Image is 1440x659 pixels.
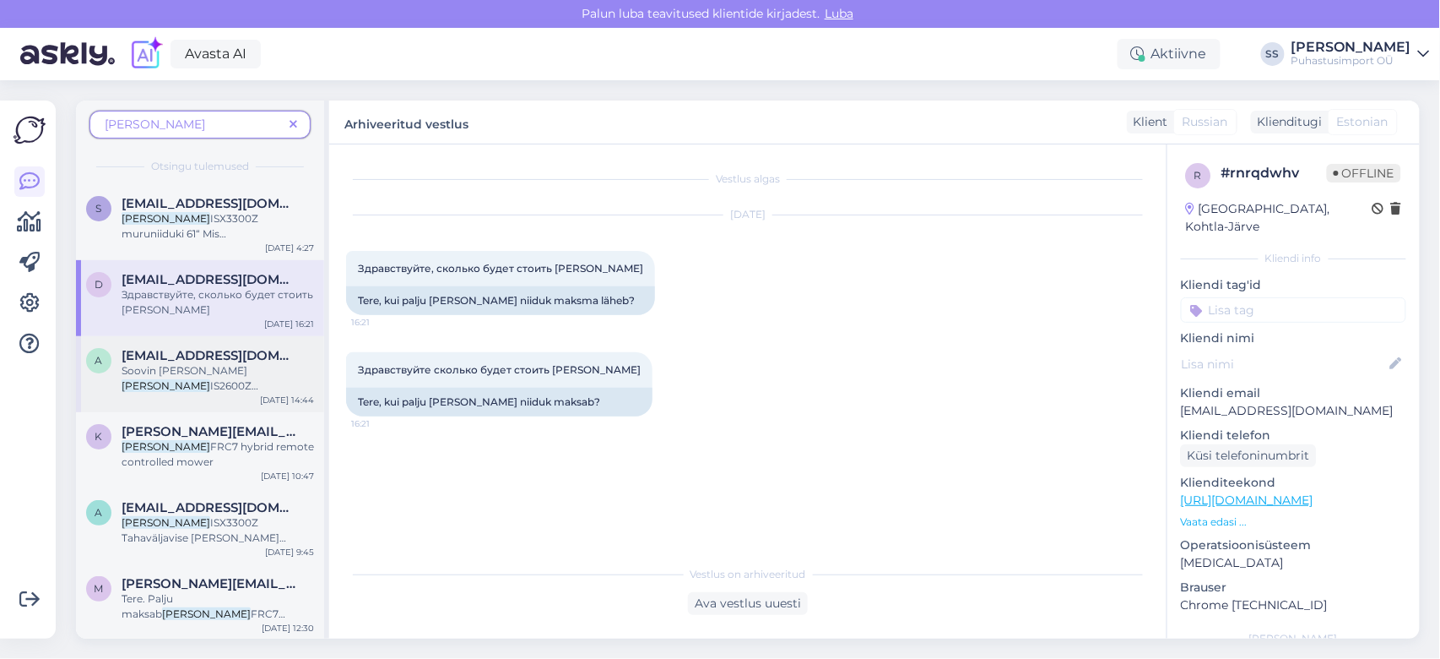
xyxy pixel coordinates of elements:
p: Operatsioonisüsteem [1181,536,1406,554]
span: a [95,354,103,367]
span: d [95,278,103,291]
span: arrak.haljastus@gmail.com [122,348,297,363]
span: Tere. Palju maksab [122,592,173,620]
mark: [PERSON_NAME] [162,607,251,620]
p: Kliendi nimi [1181,329,1406,347]
mark: [PERSON_NAME] [122,379,210,392]
div: Ava vestlus uuesti [688,592,808,615]
div: SS [1261,42,1285,66]
img: explore-ai [128,36,164,72]
label: Arhiveeritud vestlus [344,111,468,133]
span: m [95,582,104,595]
span: Здравствуйте сколько будет стоить [PERSON_NAME] [358,363,641,376]
div: Puhastusimport OÜ [1291,54,1411,68]
div: Tere, kui palju [PERSON_NAME] niiduk maksab? [346,388,652,417]
div: Vestlus algas [346,172,1150,187]
a: [URL][DOMAIN_NAME] [1181,493,1313,508]
div: Aktiivne [1118,39,1221,69]
div: [DATE] 4:27 [265,242,314,254]
div: [PERSON_NAME] [1291,41,1411,54]
span: 16:21 [351,417,414,430]
span: ajarvesoo@gmail.com [122,500,297,515]
div: Kliendi info [1181,251,1406,266]
input: Lisa nimi [1182,355,1387,373]
div: [DATE] [346,207,1150,222]
span: Offline [1327,164,1401,182]
div: [GEOGRAPHIC_DATA], Kohtla-Järve [1186,200,1372,236]
span: Estonian [1337,113,1389,131]
mark: [PERSON_NAME] [122,516,210,529]
span: demtsov78@mail.ru [122,272,297,287]
span: k [95,430,103,443]
span: martin.sagaja@mail.ee [122,576,297,591]
div: Klienditugi [1251,113,1323,131]
div: Küsi telefoninumbrit [1181,444,1317,467]
mark: [PERSON_NAME] [122,440,210,453]
span: Soovin [PERSON_NAME] [122,364,247,377]
p: Brauser [1181,579,1406,596]
span: ISX3300Z muruniiduki 61“ Mis selle [122,212,258,255]
span: 16:21 [351,316,414,329]
div: [DATE] 9:45 [265,546,314,558]
div: [DATE] 10:47 [261,470,314,482]
img: Askly Logo [14,114,46,146]
a: Avasta AI [171,40,261,68]
span: Vestlus on arhiveeritud [690,567,806,582]
span: Здравствуйте, сколько будет стоить [PERSON_NAME] [122,288,313,316]
div: [DATE] 12:30 [262,622,314,634]
span: Otsingu tulemused [151,159,249,174]
span: Russian [1183,113,1228,131]
span: FRC7 hybrid remote controlled mower [122,440,314,468]
p: [EMAIL_ADDRESS][DOMAIN_NAME] [1181,402,1406,420]
span: kristapsulanovs@inbox.lv [122,424,297,439]
p: Vaata edasi ... [1181,515,1406,530]
p: Chrome [TECHNICAL_ID] [1181,596,1406,614]
span: Здравствуйте, сколько будет стоить [PERSON_NAME] [358,262,643,275]
mark: [PERSON_NAME] [122,212,210,225]
div: Tere, kui palju [PERSON_NAME] niiduk maksma läheb? [346,286,655,315]
a: [PERSON_NAME]Puhastusimport OÜ [1291,41,1430,68]
div: [PERSON_NAME] [1181,631,1406,646]
p: [MEDICAL_DATA] [1181,554,1406,572]
div: [DATE] 16:21 [264,318,314,330]
input: Lisa tag [1181,297,1406,323]
span: Luba [820,6,858,21]
p: Kliendi email [1181,384,1406,402]
div: [DATE] 14:44 [260,394,314,406]
p: Klienditeekond [1181,474,1406,492]
span: sttaivo@gmail.com [122,196,297,211]
div: Klient [1127,113,1168,131]
div: # rnrqdwhv [1221,163,1327,183]
span: ISX3300Z Tahaväljavise [PERSON_NAME] pedaaliga süsteem kas on saadaval ? [122,516,307,559]
p: Kliendi telefon [1181,427,1406,444]
span: [PERSON_NAME] [105,117,205,132]
p: Kliendi tag'id [1181,276,1406,294]
span: a [95,506,103,519]
span: s [96,202,102,215]
span: r [1195,169,1203,182]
